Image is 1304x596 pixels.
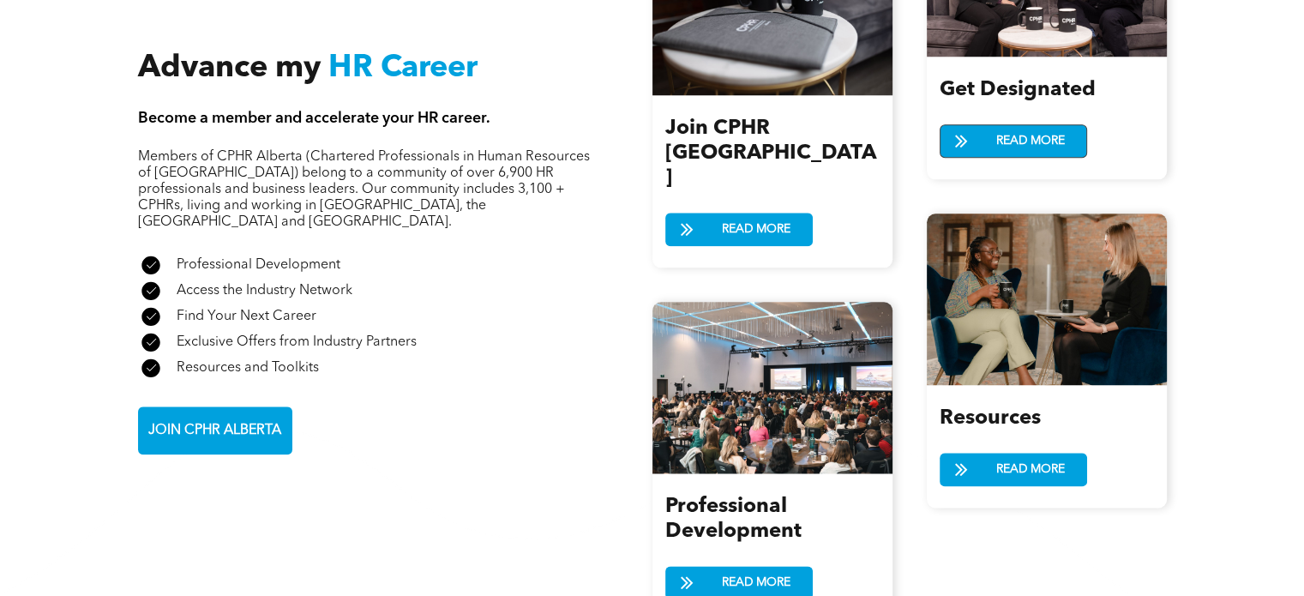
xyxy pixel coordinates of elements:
span: Resources [940,408,1041,429]
span: Access the Industry Network [177,284,352,298]
span: READ MORE [990,454,1071,485]
span: Get Designated [940,80,1096,100]
span: Resources and Toolkits [177,361,319,375]
span: Become a member and accelerate your HR career. [138,111,490,126]
a: JOIN CPHR ALBERTA [138,406,292,455]
span: Professional Development [665,497,802,542]
span: Professional Development [177,258,340,272]
span: Exclusive Offers from Industry Partners [177,335,417,349]
a: READ MORE [940,124,1087,158]
span: Members of CPHR Alberta (Chartered Professionals in Human Resources of [GEOGRAPHIC_DATA]) belong ... [138,150,590,229]
span: JOIN CPHR ALBERTA [142,414,287,448]
span: HR Career [328,53,478,84]
span: READ MORE [990,125,1071,157]
span: Join CPHR [GEOGRAPHIC_DATA] [665,118,876,189]
span: READ MORE [716,214,796,245]
span: Find Your Next Career [177,310,316,323]
a: READ MORE [940,453,1087,486]
a: READ MORE [665,213,813,246]
span: Advance my [138,53,321,84]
